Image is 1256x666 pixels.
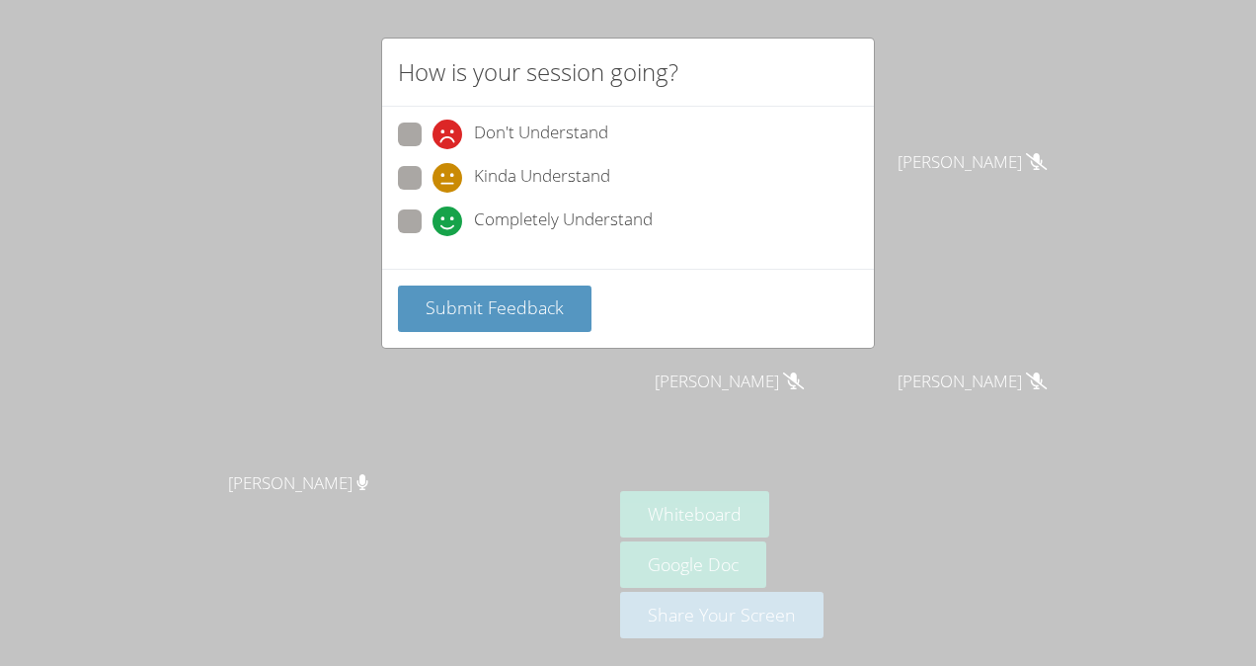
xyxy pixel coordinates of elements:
[426,295,564,319] span: Submit Feedback
[474,120,608,149] span: Don't Understand
[398,286,591,332] button: Submit Feedback
[474,163,610,193] span: Kinda Understand
[398,54,678,90] h2: How is your session going?
[474,207,653,236] span: Completely Understand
